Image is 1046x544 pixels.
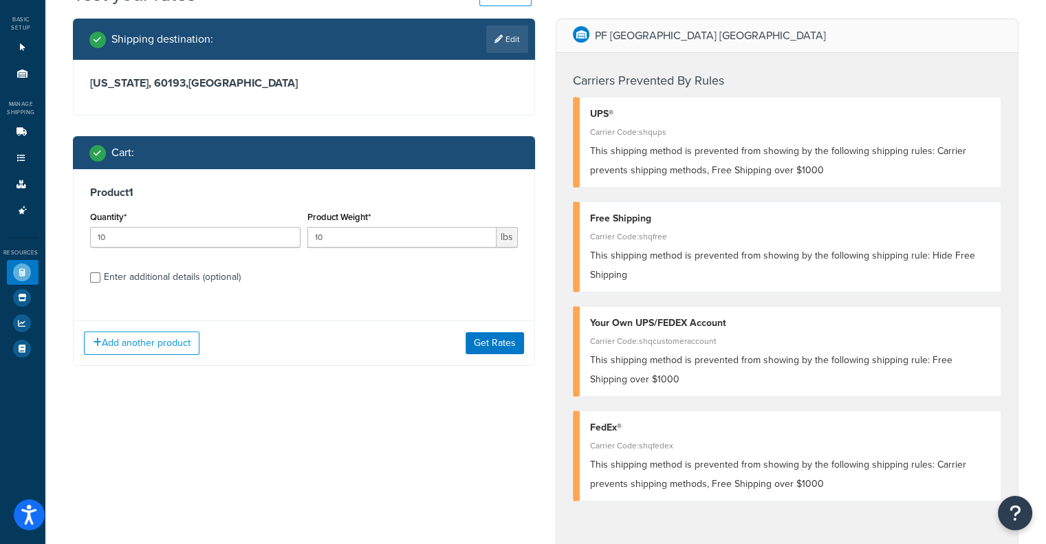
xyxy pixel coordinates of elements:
h3: Product 1 [90,186,519,199]
label: Quantity* [90,212,127,222]
li: Help Docs [7,336,39,361]
span: This shipping method is prevented from showing by the following shipping rules: Carrier prevents ... [590,457,966,491]
h2: Shipping destination : [111,33,213,45]
button: Get Rates [466,332,524,354]
li: Carriers [7,120,39,145]
input: Enter additional details (optional) [90,272,100,283]
p: PF [GEOGRAPHIC_DATA] [GEOGRAPHIC_DATA] [595,26,826,45]
li: Boxes [7,172,39,197]
h3: [US_STATE], 60193 , [GEOGRAPHIC_DATA] [90,76,519,90]
div: FedEx® [590,418,990,437]
div: Carrier Code: shqcustomeraccount [590,331,990,351]
button: Open Resource Center [998,496,1032,530]
button: Add another product [84,331,199,355]
label: Product Weight* [307,212,371,222]
li: Websites [7,35,39,61]
li: Shipping Rules [7,146,39,171]
span: lbs [497,227,518,248]
div: Free Shipping [590,209,990,228]
input: 0.00 [307,227,497,248]
div: Carrier Code: shqups [590,122,990,142]
div: Carrier Code: shqfedex [590,436,990,455]
a: Edit [486,25,528,53]
input: 0.0 [90,227,301,248]
li: Analytics [7,311,39,336]
span: This shipping method is prevented from showing by the following shipping rule: Free Shipping over... [590,353,952,387]
li: Origins [7,61,39,87]
li: Test Your Rates [7,260,39,285]
h2: Cart : [111,146,134,159]
div: Your Own UPS/FEDEX Account [590,314,990,333]
div: UPS® [590,105,990,124]
span: This shipping method is prevented from showing by the following shipping rules: Carrier prevents ... [590,144,966,177]
li: Marketplace [7,285,39,310]
div: Enter additional details (optional) [104,268,241,287]
div: Carrier Code: shqfree [590,227,990,246]
span: This shipping method is prevented from showing by the following shipping rule: Hide Free Shipping [590,248,975,282]
h4: Carriers Prevented By Rules [573,72,1001,90]
li: Advanced Features [7,198,39,224]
